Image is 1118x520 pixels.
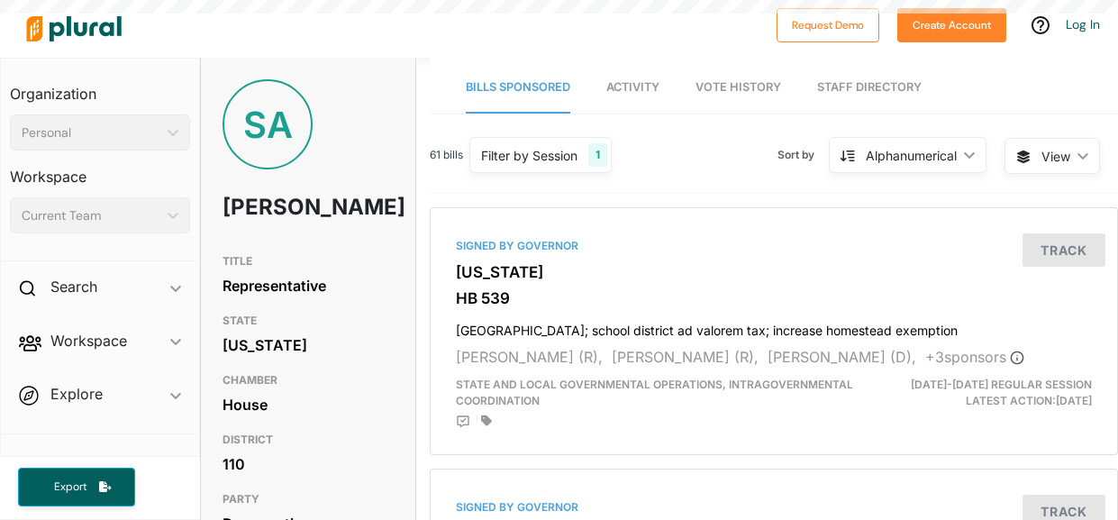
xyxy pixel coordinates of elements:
[481,146,577,165] div: Filter by Session
[897,14,1006,33] a: Create Account
[223,451,394,478] div: 110
[223,79,313,169] div: SA
[456,378,853,407] span: State and Local Governmental Operations, Intragovernmental Coordination
[456,263,1092,281] h3: [US_STATE]
[223,429,394,451] h3: DISTRICT
[777,8,879,42] button: Request Demo
[456,238,1092,254] div: Signed by Governor
[481,415,492,427] div: Add tags
[18,468,135,506] button: Export
[606,80,659,94] span: Activity
[10,151,190,190] h3: Workspace
[817,62,922,114] a: Staff Directory
[777,147,829,163] span: Sort by
[695,62,781,114] a: Vote History
[1023,233,1105,267] button: Track
[777,14,879,33] a: Request Demo
[456,415,470,429] div: Add Position Statement
[1066,16,1100,32] a: Log In
[223,310,394,332] h3: STATE
[22,123,160,142] div: Personal
[866,146,957,165] div: Alphanumerical
[456,315,1092,339] h4: [GEOGRAPHIC_DATA]; school district ad valorem tax; increase homestead exemption
[466,80,570,94] span: Bills Sponsored
[223,391,394,418] div: House
[768,348,916,366] span: [PERSON_NAME] (D),
[223,369,394,391] h3: CHAMBER
[22,206,160,225] div: Current Team
[430,147,463,163] span: 61 bills
[50,277,97,296] h2: Search
[456,289,1092,307] h3: HB 539
[456,348,603,366] span: [PERSON_NAME] (R),
[925,348,1024,366] span: + 3 sponsor s
[695,80,781,94] span: Vote History
[897,8,1006,42] button: Create Account
[223,272,394,299] div: Representative
[588,143,607,167] div: 1
[885,377,1105,409] div: Latest Action: [DATE]
[223,488,394,510] h3: PARTY
[1041,147,1070,166] span: View
[911,378,1092,391] span: [DATE]-[DATE] Regular Session
[223,251,394,272] h3: TITLE
[612,348,759,366] span: [PERSON_NAME] (R),
[606,62,659,114] a: Activity
[223,332,394,359] div: [US_STATE]
[456,499,1092,515] div: Signed by Governor
[466,62,570,114] a: Bills Sponsored
[223,180,325,234] h1: [PERSON_NAME]
[10,68,190,107] h3: Organization
[41,479,99,495] span: Export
